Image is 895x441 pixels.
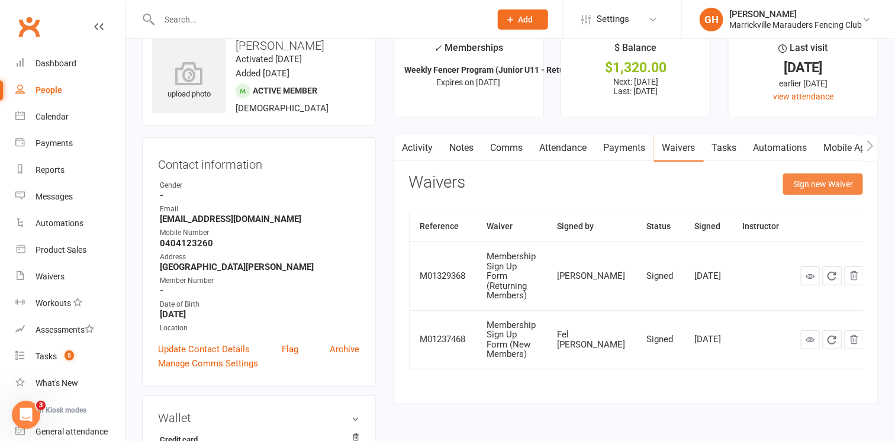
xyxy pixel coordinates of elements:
[330,342,360,356] a: Archive
[160,299,360,310] div: Date of Birth
[15,50,125,77] a: Dashboard
[36,427,108,436] div: General attendance
[36,401,46,410] span: 3
[15,263,125,290] a: Waivers
[160,204,360,215] div: Email
[236,68,289,79] time: Added [DATE]
[434,43,442,54] i: ✓
[558,271,626,281] div: [PERSON_NAME]
[36,165,65,175] div: Reports
[282,342,298,356] a: Flag
[236,54,302,65] time: Activated [DATE]
[695,271,722,281] div: [DATE]
[36,245,86,255] div: Product Sales
[394,134,442,162] a: Activity
[816,134,880,162] a: Mobile App
[704,134,745,162] a: Tasks
[434,40,503,62] div: Memberships
[547,211,636,242] th: Signed by
[160,285,360,296] strong: -
[160,227,360,239] div: Mobile Number
[15,184,125,210] a: Messages
[783,173,863,195] button: Sign new Waiver
[615,40,657,62] div: $ Balance
[160,180,360,191] div: Gender
[15,210,125,237] a: Automations
[152,39,366,52] h3: [PERSON_NAME]
[437,78,501,87] span: Expires on [DATE]
[420,271,466,281] div: M01329368
[160,323,360,334] div: Location
[420,334,466,345] div: M01237468
[158,356,258,371] a: Manage Comms Settings
[158,411,360,424] h3: Wallet
[12,401,40,429] iframe: Intercom live chat
[684,211,732,242] th: Signed
[14,12,44,41] a: Clubworx
[236,103,329,114] span: [DEMOGRAPHIC_DATA]
[160,214,360,224] strong: [EMAIL_ADDRESS][DOMAIN_NAME]
[160,262,360,272] strong: [GEOGRAPHIC_DATA][PERSON_NAME]
[405,65,580,75] strong: Weekly Fencer Program (Junior U11 - Return...
[156,11,482,28] input: Search...
[15,290,125,317] a: Workouts
[572,62,700,74] div: $1,320.00
[36,272,65,281] div: Waivers
[15,237,125,263] a: Product Sales
[15,104,125,130] a: Calendar
[36,378,78,388] div: What's New
[595,134,654,162] a: Payments
[36,112,69,121] div: Calendar
[519,15,533,24] span: Add
[36,85,62,95] div: People
[487,252,536,301] div: Membership Sign Up Form (Returning Members)
[739,77,867,90] div: earlier [DATE]
[745,134,816,162] a: Automations
[572,77,700,96] p: Next: [DATE] Last: [DATE]
[700,8,723,31] div: GH
[410,211,477,242] th: Reference
[532,134,595,162] a: Attendance
[778,40,828,62] div: Last visit
[36,352,57,361] div: Tasks
[732,211,790,242] th: Instructor
[152,62,226,101] div: upload photo
[15,317,125,343] a: Assessments
[65,350,74,360] span: 5
[15,343,125,370] a: Tasks 5
[647,271,674,281] div: Signed
[15,370,125,397] a: What's New
[487,320,536,359] div: Membership Sign Up Form (New Members)
[36,218,83,228] div: Automations
[729,20,862,30] div: Marrickville Marauders Fencing Club
[729,9,862,20] div: [PERSON_NAME]
[160,238,360,249] strong: 0404123260
[695,334,722,345] div: [DATE]
[253,86,317,95] span: Active member
[158,342,250,356] a: Update Contact Details
[15,77,125,104] a: People
[558,330,626,349] div: Fel [PERSON_NAME]
[160,309,360,320] strong: [DATE]
[597,6,629,33] span: Settings
[636,211,684,242] th: Status
[442,134,482,162] a: Notes
[160,190,360,201] strong: -
[482,134,532,162] a: Comms
[739,62,867,74] div: [DATE]
[158,153,360,171] h3: Contact information
[477,211,547,242] th: Waiver
[647,334,674,345] div: Signed
[36,325,94,334] div: Assessments
[36,59,76,68] div: Dashboard
[654,134,704,162] a: Waivers
[36,298,71,308] div: Workouts
[160,275,360,287] div: Member Number
[773,92,833,101] a: view attendance
[36,192,73,201] div: Messages
[15,157,125,184] a: Reports
[160,252,360,263] div: Address
[409,173,466,192] h3: Waivers
[15,130,125,157] a: Payments
[36,139,73,148] div: Payments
